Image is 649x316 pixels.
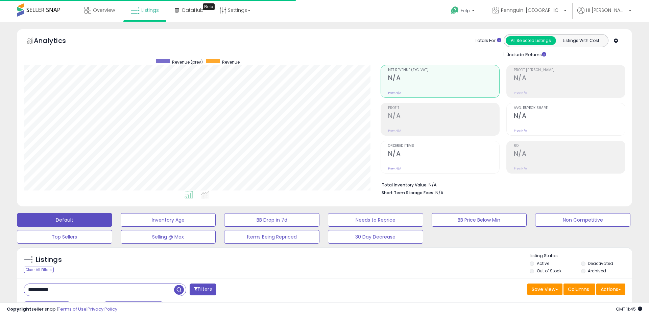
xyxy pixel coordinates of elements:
span: Avg. Buybox Share [514,106,625,110]
small: Prev: N/A [388,91,401,95]
h2: N/A [514,150,625,159]
small: Prev: N/A [514,129,527,133]
span: N/A [435,189,443,196]
button: BB Price Below Min [432,213,527,227]
label: Out of Stock [537,268,561,274]
button: Non Competitive [535,213,630,227]
div: Clear All Filters [24,267,54,273]
span: Revenue [222,59,240,65]
span: Overview [93,7,115,14]
li: N/A [382,180,620,188]
h2: N/A [514,74,625,83]
button: Save View [527,284,562,295]
h2: N/A [388,74,499,83]
div: Tooltip anchor [203,3,215,10]
button: Listings With Cost [556,36,606,45]
button: 30 Day Decrease [328,230,423,244]
h5: Analytics [34,36,79,47]
a: Terms of Use [58,306,87,312]
button: Selling @ Max [121,230,216,244]
h2: N/A [388,112,499,121]
a: Privacy Policy [88,306,117,312]
button: Actions [596,284,625,295]
a: Hi [PERSON_NAME] [577,7,631,22]
div: Include Returns [499,50,554,58]
h2: N/A [514,112,625,121]
span: Profit [PERSON_NAME] [514,68,625,72]
span: Hi [PERSON_NAME] [586,7,627,14]
small: Prev: N/A [514,166,527,171]
div: Totals For [475,38,501,44]
i: Get Help [451,6,459,15]
button: Sep-22 - Sep-28 [104,301,163,313]
span: DataHub [182,7,203,14]
button: Needs to Reprice [328,213,423,227]
span: Help [461,8,470,14]
label: Deactivated [588,261,613,266]
b: Total Inventory Value: [382,182,428,188]
b: Short Term Storage Fees: [382,190,434,196]
span: Net Revenue (Exc. VAT) [388,68,499,72]
button: Last 7 Days [24,301,70,313]
button: Filters [190,284,216,295]
h2: N/A [388,150,499,159]
small: Prev: N/A [388,129,401,133]
span: Revenue (prev) [172,59,203,65]
button: BB Drop in 7d [224,213,319,227]
p: Listing States: [530,253,632,259]
strong: Copyright [7,306,31,312]
small: Prev: N/A [514,91,527,95]
span: 2025-10-7 11:45 GMT [616,306,642,312]
button: Columns [563,284,595,295]
span: Pennguin-[GEOGRAPHIC_DATA]-[GEOGRAPHIC_DATA] [501,7,562,14]
h5: Listings [36,255,62,265]
div: seller snap | | [7,306,117,313]
button: All Selected Listings [506,36,556,45]
button: Items Being Repriced [224,230,319,244]
a: Help [446,1,481,22]
span: Profit [388,106,499,110]
label: Active [537,261,549,266]
span: Ordered Items [388,144,499,148]
span: Listings [141,7,159,14]
button: Default [17,213,112,227]
label: Archived [588,268,606,274]
span: Columns [568,286,589,293]
small: Prev: N/A [388,166,401,171]
span: ROI [514,144,625,148]
button: Top Sellers [17,230,112,244]
button: Inventory Age [121,213,216,227]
